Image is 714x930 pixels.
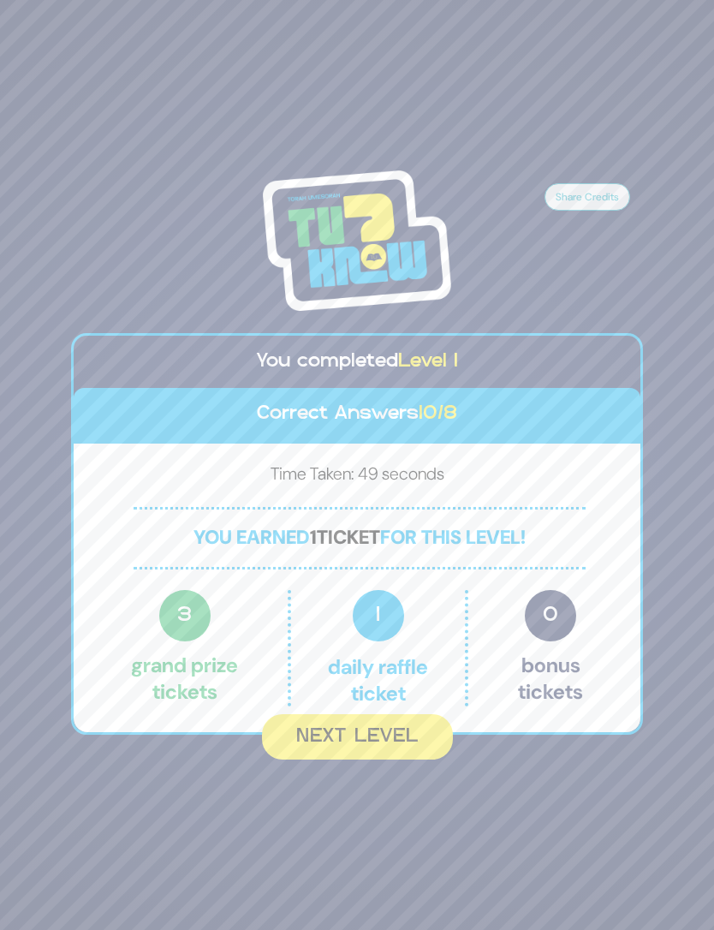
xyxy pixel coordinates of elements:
[263,170,451,311] img: Tournament Logo
[525,590,576,641] span: 0
[84,348,629,377] p: You completed
[262,714,453,760] button: Next Level
[310,525,317,550] span: 1
[317,525,380,550] span: ticket
[353,590,404,641] span: 1
[131,590,238,706] p: Grand Prize tickets
[159,590,211,641] span: 3
[419,405,457,422] span: 10/8
[327,590,429,706] p: Daily Raffle ticket
[398,353,458,370] span: Level 1
[518,590,583,706] p: Bonus tickets
[84,400,629,429] p: Correct Answers
[193,525,526,550] span: You earned for this level!
[91,461,622,493] p: Time Taken: 49 seconds
[544,183,630,211] button: Share Credits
